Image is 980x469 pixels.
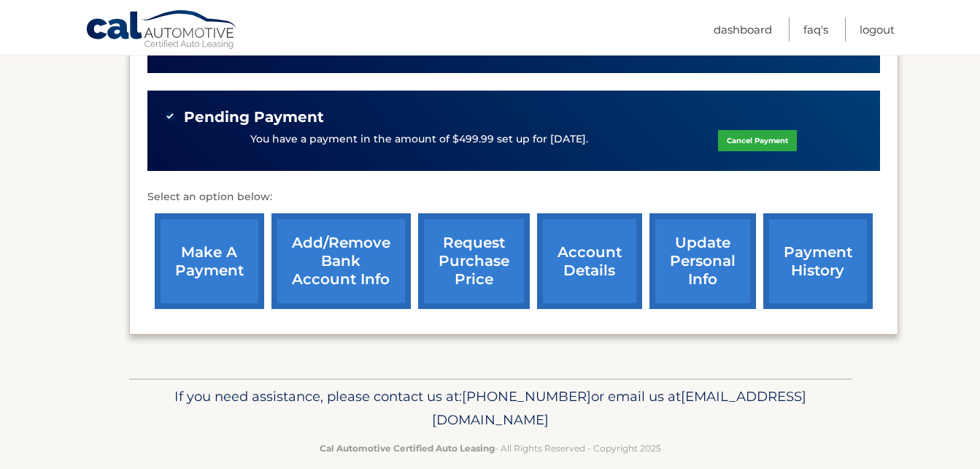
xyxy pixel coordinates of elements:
[184,108,324,126] span: Pending Payment
[139,385,842,432] p: If you need assistance, please contact us at: or email us at
[147,188,880,206] p: Select an option below:
[714,18,772,42] a: Dashboard
[271,213,411,309] a: Add/Remove bank account info
[432,388,806,428] span: [EMAIL_ADDRESS][DOMAIN_NAME]
[462,388,591,405] span: [PHONE_NUMBER]
[803,18,828,42] a: FAQ's
[155,213,264,309] a: make a payment
[139,441,842,456] p: - All Rights Reserved - Copyright 2025
[250,131,588,148] p: You have a payment in the amount of $499.99 set up for [DATE].
[860,18,895,42] a: Logout
[85,9,239,52] a: Cal Automotive
[763,213,873,309] a: payment history
[320,443,495,454] strong: Cal Automotive Certified Auto Leasing
[165,111,175,121] img: check-green.svg
[718,130,797,151] a: Cancel Payment
[537,213,642,309] a: account details
[418,213,530,309] a: request purchase price
[649,213,756,309] a: update personal info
